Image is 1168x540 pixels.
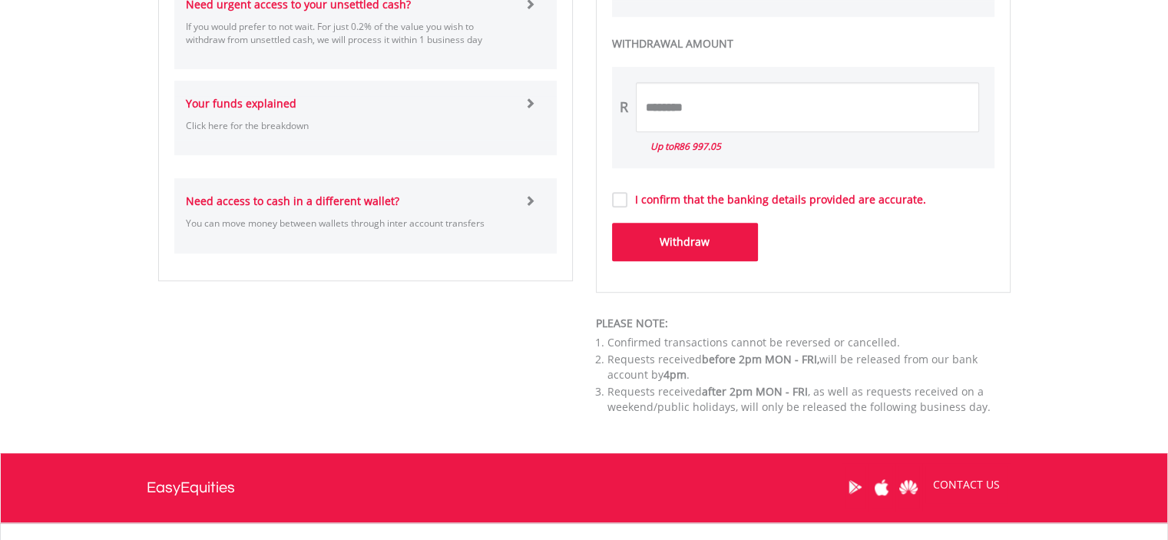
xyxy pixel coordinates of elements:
[620,98,628,118] div: R
[612,223,758,261] button: Withdraw
[922,463,1011,506] a: CONTACT US
[663,367,687,382] span: 4pm
[186,217,514,230] p: You can move money between wallets through inter account transfers
[612,36,994,51] label: WITHDRAWAL AMOUNT
[702,352,819,366] span: before 2pm MON - FRI,
[186,96,296,111] strong: Your funds explained
[650,140,721,153] i: Up to
[607,352,1011,383] li: Requests received will be released from our bank account by .
[186,119,514,132] p: Click here for the breakdown
[147,453,235,522] a: EasyEquities
[186,178,545,253] a: Need access to cash in a different wallet? You can move money between wallets through inter accou...
[627,192,926,207] label: I confirm that the banking details provided are accurate.
[895,463,922,511] a: Huawei
[186,20,514,46] p: If you would prefer to not wait. For just 0.2% of the value you wish to withdraw from unsettled c...
[607,384,1011,415] li: Requests received , as well as requests received on a weekend/public holidays, will only be relea...
[702,384,808,399] span: after 2pm MON - FRI
[596,316,1011,331] div: PLEASE NOTE:
[607,335,1011,350] li: Confirmed transactions cannot be reversed or cancelled.
[842,463,869,511] a: Google Play
[673,140,721,153] span: R86 997.05
[186,194,399,208] strong: Need access to cash in a different wallet?
[869,463,895,511] a: Apple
